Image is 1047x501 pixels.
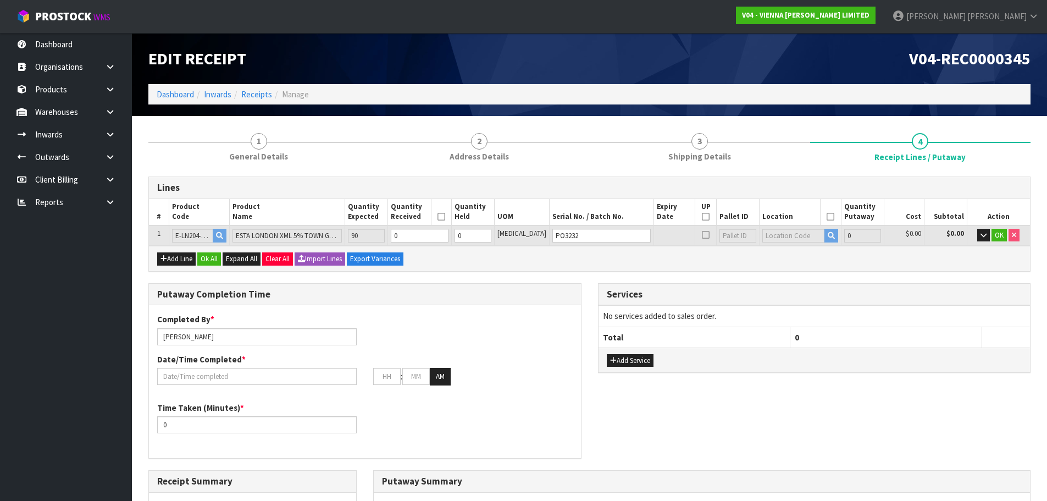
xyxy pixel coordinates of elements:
a: Inwards [204,89,231,100]
span: Edit Receipt [148,48,246,69]
input: Product Code [172,229,213,243]
input: Putaway [844,229,881,243]
input: HH [373,368,401,385]
span: Manage [282,89,309,100]
span: General Details [229,151,288,162]
input: Received [391,229,448,243]
th: Quantity Putaway [841,199,884,225]
th: # [149,199,169,225]
button: Clear All [262,252,293,266]
span: Address Details [450,151,509,162]
span: OK [995,230,1004,240]
th: UP [695,199,717,225]
h3: Putaway Completion Time [157,289,573,300]
span: V04-REC0000345 [909,48,1031,69]
button: Export Variances [347,252,403,266]
span: $0.00 [906,229,921,238]
input: Held [455,229,491,243]
strong: $0.00 [946,229,964,238]
th: Total [599,327,790,348]
a: Dashboard [157,89,194,100]
span: 4 [912,133,928,150]
span: [PERSON_NAME] [967,11,1027,21]
small: WMS [93,12,110,23]
th: Serial No. / Batch No. [550,199,654,225]
label: Date/Time Completed [157,354,246,365]
input: Batch Number [552,229,651,243]
label: Completed By [157,313,214,325]
th: Location [759,199,820,225]
h3: Lines [157,183,1022,193]
th: Expiry Date [654,199,695,225]
input: Date/Time completed [157,368,357,385]
span: 1 [157,229,160,238]
th: Quantity Received [388,199,431,225]
span: [MEDICAL_DATA] [497,229,546,238]
span: [PERSON_NAME] [906,11,966,21]
th: Subtotal [924,199,967,225]
img: cube-alt.png [16,9,30,23]
span: 3 [691,133,708,150]
h3: Services [607,289,1022,300]
span: 1 [251,133,267,150]
th: Product Name [230,199,345,225]
label: Time Taken (Minutes) [157,402,244,414]
span: 0 [795,332,799,343]
h3: Receipt Summary [157,476,348,487]
span: ProStock [35,9,91,24]
button: OK [991,229,1007,242]
button: Expand All [223,252,261,266]
button: AM [430,368,451,386]
input: MM [402,368,430,385]
td: No services added to sales order. [599,306,1031,327]
th: Action [967,199,1030,225]
th: Pallet ID [717,199,759,225]
button: Ok All [197,252,221,266]
h3: Putaway Summary [382,476,1022,487]
button: Import Lines [295,252,345,266]
button: Add Line [157,252,196,266]
a: V04 - VIENNA [PERSON_NAME] LIMITED [736,7,876,24]
input: Location Code [762,229,825,243]
a: Receipts [241,89,272,100]
th: Cost [884,199,924,225]
input: Time Taken [157,416,357,433]
th: Product Code [169,199,229,225]
th: Quantity Expected [345,199,388,225]
input: Product Name [232,229,342,243]
span: 2 [471,133,488,150]
th: UOM [495,199,550,225]
th: Quantity Held [452,199,495,225]
span: Expand All [226,254,257,263]
strong: V04 - VIENNA [PERSON_NAME] LIMITED [742,10,869,20]
span: Shipping Details [668,151,731,162]
span: Receipt Lines / Putaway [874,151,966,163]
td: : [401,368,402,386]
button: Add Service [607,354,653,367]
input: Expected [348,229,385,243]
input: Pallet ID [719,229,756,243]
